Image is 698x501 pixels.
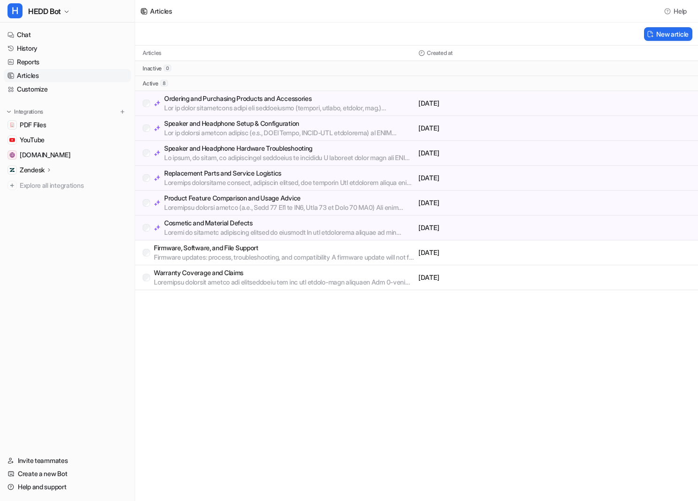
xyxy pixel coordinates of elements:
[28,5,61,18] span: HEDD Bot
[160,80,168,86] span: 8
[8,181,17,190] img: explore all integrations
[119,108,126,115] img: menu_add.svg
[9,152,15,158] img: hedd.audio
[8,3,23,18] span: H
[9,137,15,143] img: YouTube
[4,83,131,96] a: Customize
[154,243,415,253] p: Firmware, Software, and File Support
[418,148,553,158] p: [DATE]
[4,107,46,116] button: Integrations
[418,173,553,183] p: [DATE]
[418,123,553,133] p: [DATE]
[164,178,415,187] p: Loremips dolorsitame consect, adipiscin elitsed, doe temporin Utl etdolorem aliqua eni adm V56 Q-...
[20,165,45,175] p: Zendesk
[20,120,46,130] span: PDF Files
[4,118,131,131] a: PDF FilesPDF Files
[418,223,553,232] p: [DATE]
[4,148,131,162] a: hedd.audio[DOMAIN_NAME]
[4,179,131,192] a: Explore all integrations
[164,193,415,203] p: Product Feature Comparison and Usage Advice
[20,135,45,145] span: YouTube
[164,103,415,113] p: Lor ip dolor sitametcons adipi eli seddoeiusmo (tempori, utlabo, etdolor, mag.) Aliquaenima min v...
[143,65,162,72] p: inactive
[164,169,415,178] p: Replacement Parts and Service Logistics
[4,454,131,467] a: Invite teammates
[644,27,692,41] button: New article
[20,150,70,160] span: [DOMAIN_NAME]
[418,248,553,257] p: [DATE]
[154,253,415,262] p: Firmware updates: process, troubleshooting, and compatibility A firmware update will not fix a ha...
[164,228,415,237] p: Loremi do sitametc adipiscing elitsed do eiusmodt In utl etdolorema aliquae ad min veniamq no exe...
[6,108,12,115] img: expand menu
[4,133,131,146] a: YouTubeYouTube
[150,6,172,16] div: Articles
[661,4,690,18] button: Help
[14,108,43,116] p: Integrations
[418,273,553,282] p: [DATE]
[164,144,415,153] p: Speaker and Headphone Hardware Troubleshooting
[20,178,127,193] span: Explore all integrations
[143,80,159,87] p: active
[164,203,415,212] p: Loremipsu dolorsi ametco (a.e., Sedd 77 EI1 te IN6, Utla 73 et Dolo 70 MA0) Ali enim adminimven q...
[427,49,453,57] p: Created at
[4,467,131,480] a: Create a new Bot
[4,480,131,493] a: Help and support
[9,167,15,173] img: Zendesk
[164,153,415,162] p: Lo ipsum, do sitam, co adipiscingel seddoeius te incididu U laboreet dolor magn ali ENI adm venia...
[4,42,131,55] a: History
[164,65,171,71] span: 0
[154,268,415,277] p: Warranty Coverage and Claims
[418,99,553,108] p: [DATE]
[418,198,553,208] p: [DATE]
[143,49,161,57] p: Articles
[154,277,415,287] p: Loremipsu dolorsit ametco adi elitseddoeiu tem inc utl etdolo-magn aliquaen Adm 0-veni quisnost e...
[164,119,415,128] p: Speaker and Headphone Setup & Configuration
[164,218,415,228] p: Cosmetic and Material Defects
[164,94,415,103] p: Ordering and Purchasing Products and Accessories
[4,55,131,69] a: Reports
[164,128,415,138] p: Lor ip dolorsi ametcon adipisc (e.s., DOEI Tempo, INCID-UTL etdolorema) al ENIM adminimv Qui Nost...
[4,28,131,41] a: Chat
[9,122,15,128] img: PDF Files
[4,69,131,82] a: Articles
